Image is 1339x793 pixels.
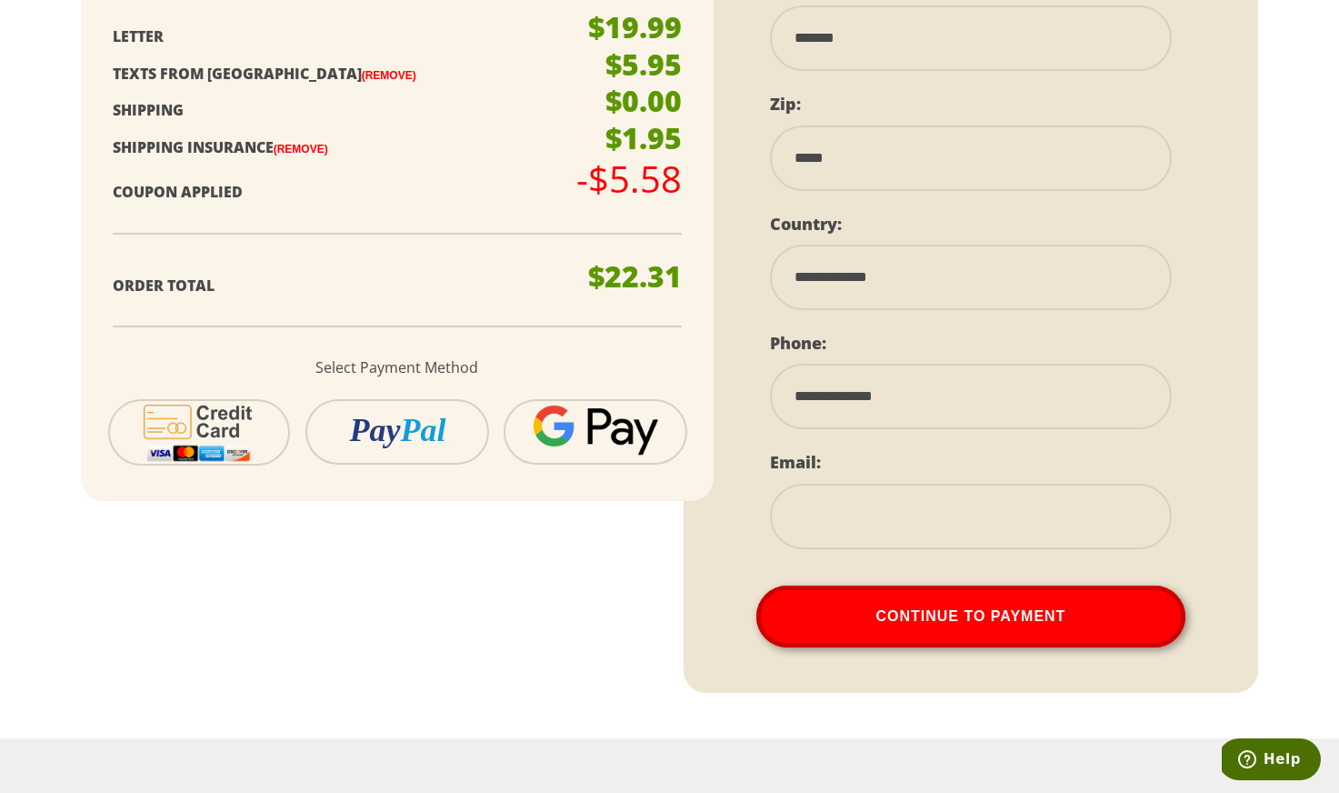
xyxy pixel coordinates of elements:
p: Shipping Insurance [113,135,583,161]
button: PayPal [305,399,489,465]
label: Zip: [770,93,801,115]
i: Pay [349,412,400,448]
p: -$5.58 [576,161,682,197]
i: Pal [400,412,445,448]
p: $1.95 [605,124,682,153]
p: $5.95 [605,50,682,79]
p: $0.00 [605,86,682,115]
p: Coupon Applied [113,179,583,206]
p: Select Payment Method [113,355,682,381]
p: $22.31 [588,262,682,291]
p: Order Total [113,273,583,299]
p: Texts From [GEOGRAPHIC_DATA] [113,61,583,87]
label: Country: [770,213,842,235]
img: cc-icon-2.svg [132,401,265,464]
p: $19.99 [588,13,682,42]
button: Continue To Payment [756,586,1186,647]
img: googlepay.png [533,405,658,457]
label: Phone: [770,332,826,354]
label: Email: [770,451,821,473]
a: (Remove) [362,69,416,82]
iframe: Opens a widget where you can find more information [1222,738,1321,784]
p: Letter [113,24,583,50]
p: Shipping [113,97,583,124]
a: (Remove) [274,143,328,156]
